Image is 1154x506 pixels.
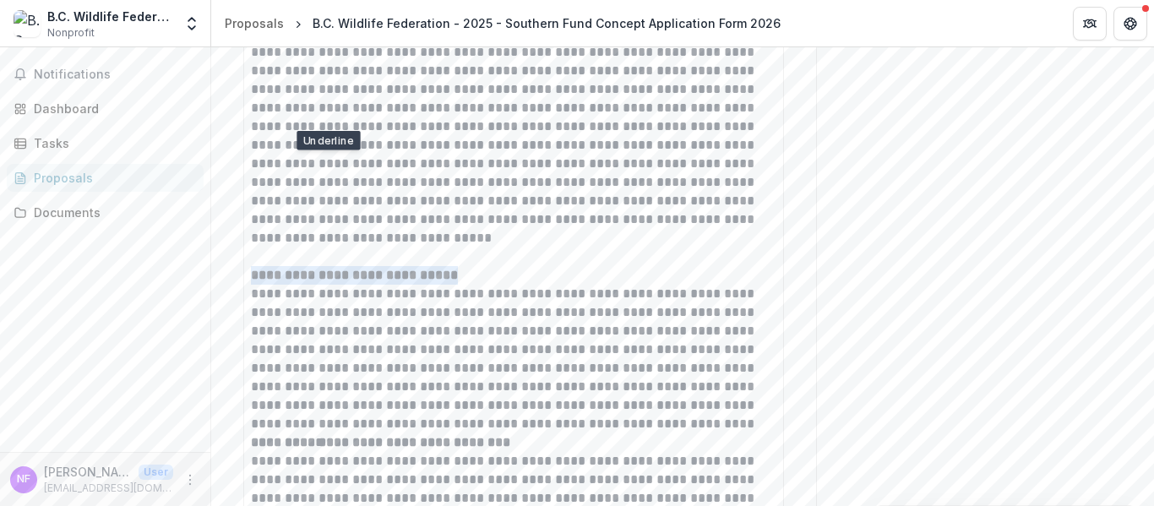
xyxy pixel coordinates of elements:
[34,169,190,187] div: Proposals
[313,14,781,32] div: B.C. Wildlife Federation - 2025 - Southern Fund Concept Application Form 2026
[1073,7,1107,41] button: Partners
[1113,7,1147,41] button: Get Help
[34,204,190,221] div: Documents
[225,14,284,32] div: Proposals
[7,129,204,157] a: Tasks
[44,463,132,481] p: [PERSON_NAME]
[218,11,291,35] a: Proposals
[34,134,190,152] div: Tasks
[180,470,200,490] button: More
[180,7,204,41] button: Open entity switcher
[7,199,204,226] a: Documents
[7,164,204,192] a: Proposals
[34,68,197,82] span: Notifications
[218,11,787,35] nav: breadcrumb
[139,465,173,480] p: User
[47,25,95,41] span: Nonprofit
[34,100,190,117] div: Dashboard
[47,8,173,25] div: B.C. Wildlife Federation
[7,61,204,88] button: Notifications
[44,481,173,496] p: [EMAIL_ADDRESS][DOMAIN_NAME]
[17,474,30,485] div: Neil Fletcher
[7,95,204,122] a: Dashboard
[14,10,41,37] img: B.C. Wildlife Federation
